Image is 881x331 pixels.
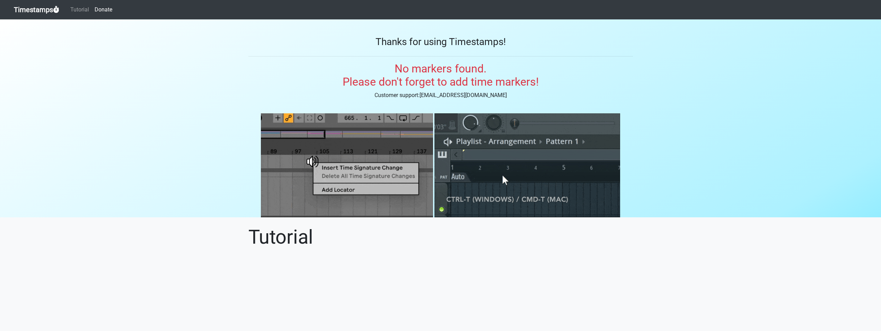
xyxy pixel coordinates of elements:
a: Timestamps [14,3,59,17]
h1: Tutorial [248,226,633,249]
a: Donate [92,3,115,17]
a: Tutorial [68,3,92,17]
img: ableton%20locator.gif [261,113,433,217]
img: fl%20marker.gif [434,113,620,217]
h3: Thanks for using Timestamps! [248,36,633,48]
